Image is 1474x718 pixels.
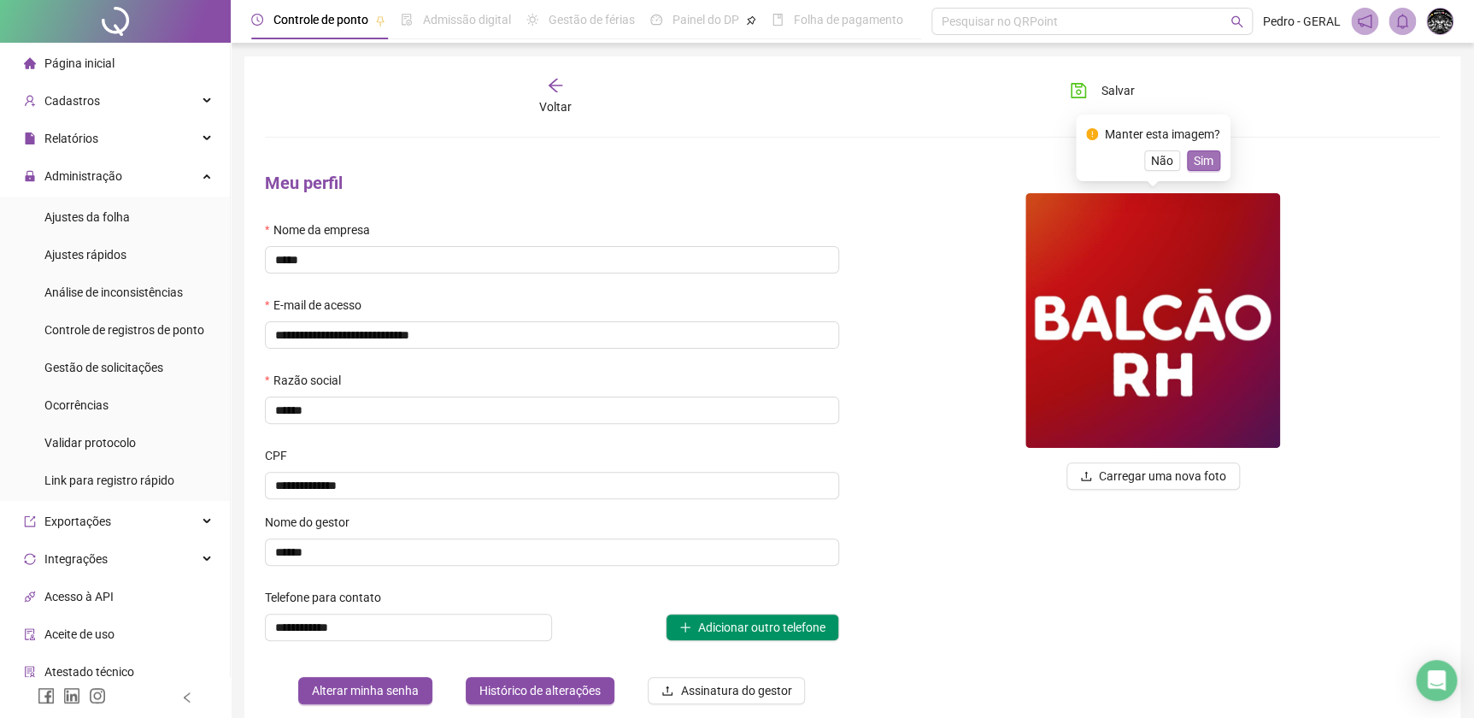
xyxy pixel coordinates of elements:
span: notification [1357,14,1372,29]
span: Sim [1194,151,1213,170]
span: save [1070,82,1087,99]
span: left [181,692,193,703]
span: Relatórios [44,132,98,145]
div: Open Intercom Messenger [1416,660,1457,701]
span: Histórico de alterações [479,681,601,700]
span: Salvar [1101,81,1134,100]
span: Painel do DP [672,13,739,26]
span: Ocorrências [44,398,109,412]
button: Alterar minha senha [298,677,432,704]
span: pushpin [746,15,756,26]
span: Gestão de solicitações [44,361,163,374]
span: bell [1395,14,1410,29]
span: Assinatura do gestor [680,681,791,700]
span: Gestão de férias [549,13,635,26]
label: CPF [265,446,298,465]
span: Administração [44,169,122,183]
span: Folha de pagamento [794,13,903,26]
span: plus [679,621,691,633]
button: Sim [1187,150,1220,171]
span: Controle de ponto [273,13,368,26]
span: search [1230,15,1243,28]
img: 61831 [1427,9,1453,34]
button: uploadCarregar uma nova foto [1066,462,1240,490]
span: Adicionar outro telefone [698,618,825,637]
span: export [24,515,36,527]
span: Análise de inconsistências [44,285,183,299]
label: E-mail de acesso [265,296,372,315]
span: sun [526,14,538,26]
span: Não [1151,151,1173,170]
span: file [24,132,36,144]
span: Ajustes da folha [44,210,130,224]
span: lock [24,170,36,182]
span: sync [24,553,36,565]
button: Salvar [1057,77,1147,104]
span: home [24,57,36,69]
span: dashboard [650,14,662,26]
span: user-add [24,95,36,107]
span: Atestado técnico [44,665,134,679]
button: Histórico de alterações [466,677,614,704]
label: Razão social [265,371,351,390]
span: Validar protocolo [44,436,136,450]
span: Voltar [539,100,572,114]
span: arrow-left [547,77,564,94]
img: 9k= [1025,193,1280,448]
span: Admissão digital [423,13,511,26]
span: file-done [401,14,413,26]
span: Ajustes rápidos [44,248,126,262]
label: Nome do gestor [265,513,361,532]
button: Assinatura do gestor [648,677,805,704]
span: Integrações [44,552,108,566]
span: linkedin [63,687,80,704]
div: Manter esta imagem? [1105,125,1220,144]
span: facebook [38,687,55,704]
span: Página inicial [44,56,115,70]
span: Carregar uma nova foto [1099,467,1226,486]
span: api [24,591,36,603]
label: Telefone para contato [265,588,392,607]
span: upload [1080,470,1092,482]
span: Alterar minha senha [312,681,419,700]
span: upload [661,685,673,697]
label: Nome da empresa [265,221,380,239]
span: Link para registro rápido [44,474,174,487]
span: Pedro - GERAL [1263,12,1341,31]
span: Acesso à API [44,590,114,603]
span: book [772,14,784,26]
span: Exportações [44,515,111,528]
span: exclamation-circle [1086,128,1098,140]
span: Aceite de uso [44,627,115,641]
h4: Meu perfil [265,171,839,195]
span: Cadastros [44,94,100,108]
span: pushpin [375,15,385,26]
button: Não [1144,150,1180,171]
span: solution [24,666,36,678]
button: plusAdicionar outro telefone [666,614,839,641]
span: audit [24,628,36,640]
span: clock-circle [251,14,263,26]
span: instagram [89,687,106,704]
span: Controle de registros de ponto [44,323,204,337]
